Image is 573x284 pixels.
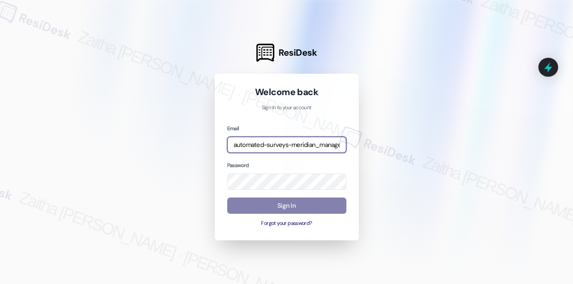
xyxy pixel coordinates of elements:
button: Forgot your password? [227,220,346,227]
p: Sign in to your account [227,104,346,112]
label: Email [227,125,239,132]
h1: Welcome back [227,86,346,98]
label: Password [227,162,249,169]
span: ResiDesk [279,47,317,59]
input: name@example.com [227,137,346,153]
button: Sign In [227,197,346,214]
img: ResiDesk Logo [256,44,274,62]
